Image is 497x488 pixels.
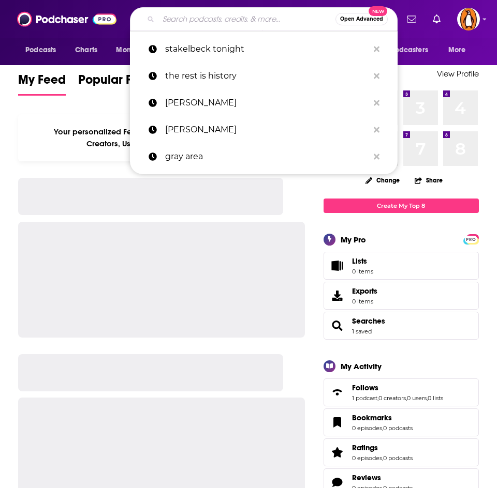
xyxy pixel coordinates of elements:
span: Logged in as penguin_portfolio [457,8,480,30]
p: gray area [165,143,369,170]
div: Search podcasts, credits, & more... [130,7,398,31]
button: Open AdvancedNew [335,13,388,25]
a: Show notifications dropdown [403,10,420,28]
a: 1 saved [352,328,372,335]
p: james altucher [165,116,369,143]
p: the rest is history [165,63,369,89]
button: open menu [109,40,166,60]
a: 0 episodes [352,454,382,462]
a: Follows [327,385,348,400]
span: Lists [352,256,373,266]
a: Ratings [327,445,348,460]
span: Exports [352,286,377,296]
span: My Feed [18,72,66,94]
span: Popular Feed [78,72,154,94]
a: Show notifications dropdown [429,10,445,28]
a: [PERSON_NAME] [130,89,398,116]
a: PRO [465,235,477,242]
a: Create My Top 8 [324,199,479,212]
span: Exports [327,288,348,303]
span: More [448,43,466,57]
span: Bookmarks [352,413,392,422]
span: Lists [327,258,348,273]
a: 0 podcasts [383,454,413,462]
span: , [406,394,407,402]
a: Follows [352,383,443,392]
span: 0 items [352,298,377,305]
a: 0 creators [378,394,406,402]
span: Podcasts [25,43,56,57]
a: Searches [327,318,348,333]
input: Search podcasts, credits, & more... [158,11,335,27]
a: Bookmarks [352,413,413,422]
img: Podchaser - Follow, Share and Rate Podcasts [17,9,116,29]
img: User Profile [457,8,480,30]
a: Ratings [352,443,413,452]
span: Ratings [352,443,378,452]
span: , [382,454,383,462]
p: tom holland [165,89,369,116]
p: stakelbeck tonight [165,36,369,63]
a: the rest is history [130,63,398,89]
div: My Activity [341,361,382,371]
div: Your personalized Feed is curated based on the Podcasts, Creators, Users, and Lists that you Follow. [18,114,305,161]
span: Bookmarks [324,408,479,436]
span: Follows [324,378,479,406]
span: Monitoring [116,43,153,57]
button: Share [414,170,443,190]
span: Open Advanced [340,17,383,22]
a: Searches [352,316,385,326]
span: Lists [352,256,367,266]
span: Follows [352,383,378,392]
span: Searches [324,312,479,340]
a: Exports [324,282,479,310]
button: open menu [372,40,443,60]
a: Lists [324,252,479,280]
span: New [369,6,387,16]
a: 0 lists [428,394,443,402]
span: Ratings [324,438,479,466]
span: 0 items [352,268,373,275]
a: Reviews [352,473,413,482]
a: My Feed [18,72,66,96]
span: , [377,394,378,402]
span: Reviews [352,473,381,482]
a: 0 podcasts [383,424,413,432]
button: open menu [18,40,69,60]
a: [PERSON_NAME] [130,116,398,143]
a: 0 users [407,394,427,402]
span: , [427,394,428,402]
a: View Profile [437,69,479,79]
a: stakelbeck tonight [130,36,398,63]
a: Bookmarks [327,415,348,430]
div: My Pro [341,235,366,245]
span: Charts [75,43,97,57]
a: Charts [68,40,104,60]
button: Show profile menu [457,8,480,30]
button: open menu [441,40,479,60]
button: Change [359,174,406,187]
a: 1 podcast [352,394,377,402]
a: gray area [130,143,398,170]
a: Popular Feed [78,72,154,96]
span: PRO [465,236,477,243]
a: 0 episodes [352,424,382,432]
span: , [382,424,383,432]
span: For Podcasters [378,43,428,57]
